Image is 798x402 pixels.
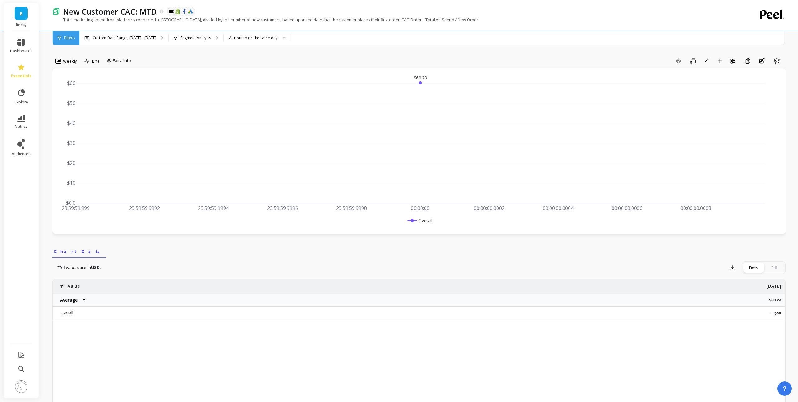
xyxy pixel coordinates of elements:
[64,36,75,41] span: Filters
[774,311,781,316] p: $60
[57,311,111,316] p: Overall
[169,10,175,13] img: api.klaviyo.svg
[767,279,781,289] p: [DATE]
[764,263,784,273] div: Fill
[54,248,105,255] span: Chart Data
[93,36,156,41] p: Custom Date Range, [DATE] - [DATE]
[52,243,786,258] nav: Tabs
[113,58,131,64] span: Extra Info
[10,49,33,54] span: dashboards
[769,298,785,303] p: $60.23
[11,74,31,79] span: essentials
[15,100,28,105] span: explore
[783,384,786,393] span: ?
[52,8,60,15] img: header icon
[10,22,33,27] p: Bodily
[175,9,181,14] img: api.shopify.svg
[12,151,31,156] span: audiences
[68,279,80,289] p: Value
[63,6,157,17] p: New Customer CAC: MTD
[777,381,792,396] button: ?
[57,265,101,271] p: *All values are in
[15,380,27,393] img: profile picture
[63,58,77,64] span: Weekly
[229,35,277,41] div: Attributed on the same day
[180,36,211,41] p: Segment Analysis
[743,263,764,273] div: Dots
[181,9,187,14] img: api.fb.svg
[15,124,28,129] span: metrics
[52,17,479,22] p: Total marketing spend from platforms connected to [GEOGRAPHIC_DATA], divided by the number of new...
[91,265,101,270] strong: USD.
[92,58,100,64] span: Line
[20,10,23,17] span: B
[188,9,193,14] img: api.google.svg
